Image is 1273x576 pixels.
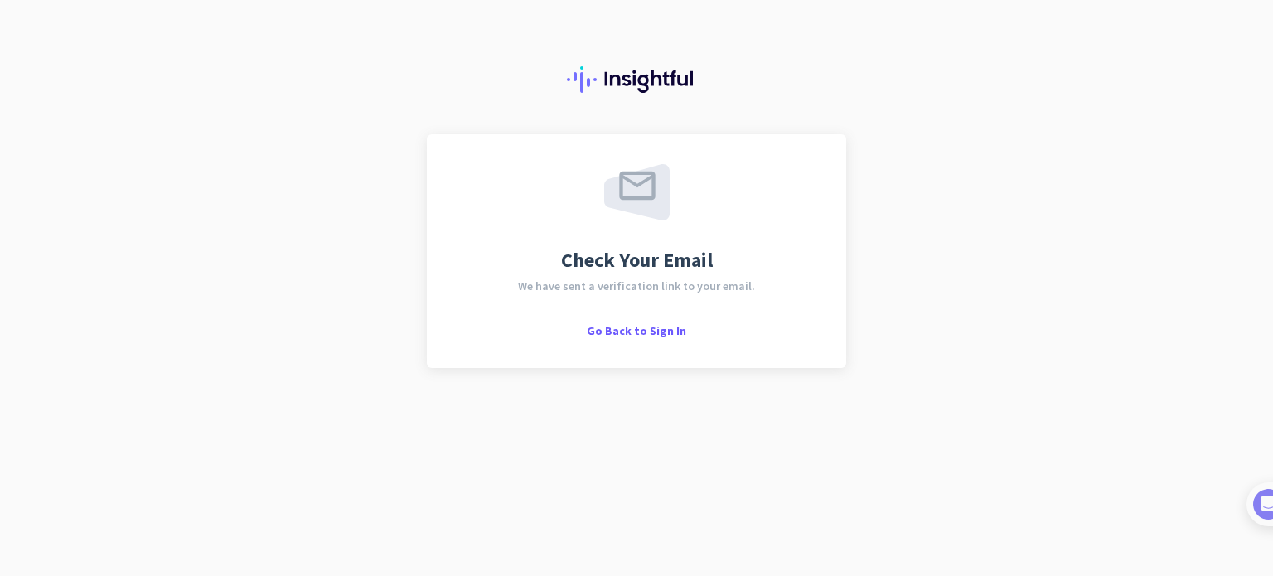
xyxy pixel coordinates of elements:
span: Check Your Email [561,250,713,270]
span: Go Back to Sign In [587,323,686,338]
img: email-sent [604,164,670,220]
img: Insightful [567,66,706,93]
span: We have sent a verification link to your email. [518,280,755,292]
